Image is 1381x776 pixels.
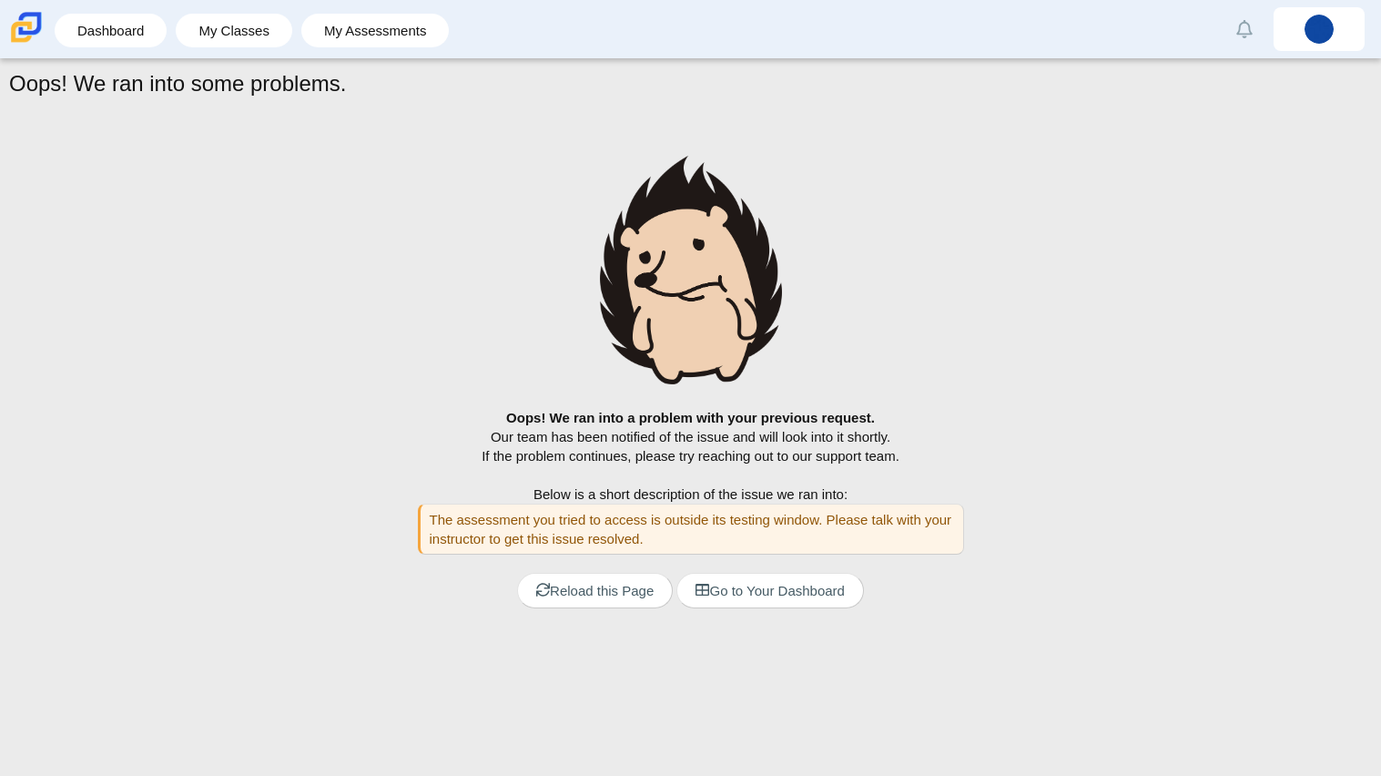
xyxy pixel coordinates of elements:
a: Go to Your Dashboard [676,573,863,608]
div: Our team has been notified of the issue and will look into it shortly. If the problem continues, ... [18,408,1363,647]
a: Alerts [1224,9,1264,49]
div: The assessment you tried to access is outside its testing window. Please talk with your instructo... [418,504,964,555]
a: yassiel.riverarive.sJARle [1274,7,1365,51]
img: Carmen School of Science & Technology [7,8,46,46]
a: Dashboard [64,14,157,47]
a: My Assessments [310,14,441,47]
img: hedgehog-sad-large.png [600,156,782,384]
img: yassiel.riverarive.sJARle [1305,15,1334,44]
a: Reload this Page [517,573,673,608]
a: My Classes [185,14,283,47]
a: Carmen School of Science & Technology [7,34,46,49]
b: Oops! We ran into a problem with your previous request. [506,410,875,425]
h1: Oops! We ran into some problems. [9,68,346,99]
